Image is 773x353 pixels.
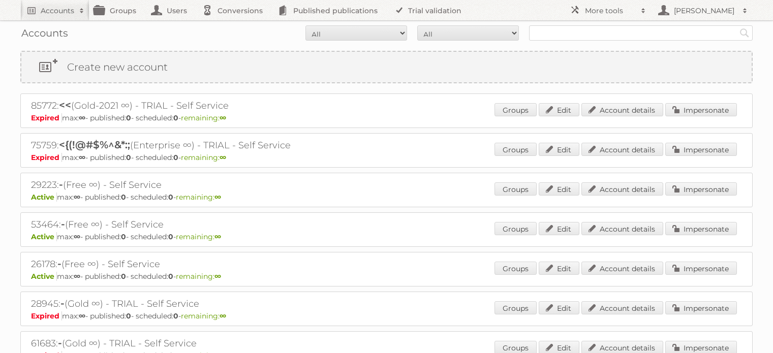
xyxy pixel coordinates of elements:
[31,218,387,231] h2: 53464: (Free ∞) - Self Service
[539,262,579,275] a: Edit
[494,301,537,314] a: Groups
[31,272,742,281] p: max: - published: - scheduled: -
[665,222,737,235] a: Impersonate
[539,182,579,196] a: Edit
[173,113,178,122] strong: 0
[31,153,62,162] span: Expired
[31,311,62,320] span: Expired
[79,311,85,320] strong: ∞
[31,272,57,281] span: Active
[176,272,221,281] span: remaining:
[494,143,537,156] a: Groups
[176,232,221,241] span: remaining:
[121,272,126,281] strong: 0
[31,297,387,310] h2: 28945: (Gold ∞) - TRIAL - Self Service
[79,113,85,122] strong: ∞
[665,182,737,196] a: Impersonate
[737,25,752,41] input: Search
[581,262,663,275] a: Account details
[214,272,221,281] strong: ∞
[31,258,387,271] h2: 26178: (Free ∞) - Self Service
[31,232,742,241] p: max: - published: - scheduled: -
[581,182,663,196] a: Account details
[581,143,663,156] a: Account details
[126,113,131,122] strong: 0
[665,262,737,275] a: Impersonate
[581,222,663,235] a: Account details
[671,6,737,16] h2: [PERSON_NAME]
[60,297,65,309] span: -
[126,311,131,320] strong: 0
[58,337,62,349] span: -
[214,232,221,241] strong: ∞
[31,178,387,191] h2: 29223: (Free ∞) - Self Service
[539,103,579,116] a: Edit
[539,143,579,156] a: Edit
[494,262,537,275] a: Groups
[59,139,130,151] span: <{(!@#$%^&*:;
[31,232,57,241] span: Active
[31,113,62,122] span: Expired
[539,301,579,314] a: Edit
[31,192,57,202] span: Active
[494,182,537,196] a: Groups
[173,311,178,320] strong: 0
[581,301,663,314] a: Account details
[61,218,65,230] span: -
[585,6,636,16] h2: More tools
[220,113,226,122] strong: ∞
[220,311,226,320] strong: ∞
[181,311,226,320] span: remaining:
[59,178,63,190] span: -
[665,143,737,156] a: Impersonate
[31,311,742,320] p: max: - published: - scheduled: -
[74,272,80,281] strong: ∞
[168,192,173,202] strong: 0
[59,99,71,111] span: <<
[494,222,537,235] a: Groups
[220,153,226,162] strong: ∞
[21,52,752,82] a: Create new account
[31,153,742,162] p: max: - published: - scheduled: -
[31,337,387,350] h2: 61683: (Gold ∞) - TRIAL - Self Service
[126,153,131,162] strong: 0
[494,103,537,116] a: Groups
[181,113,226,122] span: remaining:
[74,232,80,241] strong: ∞
[168,272,173,281] strong: 0
[168,232,173,241] strong: 0
[31,99,387,112] h2: 85772: (Gold-2021 ∞) - TRIAL - Self Service
[41,6,74,16] h2: Accounts
[665,301,737,314] a: Impersonate
[181,153,226,162] span: remaining:
[74,192,80,202] strong: ∞
[79,153,85,162] strong: ∞
[121,232,126,241] strong: 0
[581,103,663,116] a: Account details
[539,222,579,235] a: Edit
[665,103,737,116] a: Impersonate
[173,153,178,162] strong: 0
[121,192,126,202] strong: 0
[31,192,742,202] p: max: - published: - scheduled: -
[176,192,221,202] span: remaining:
[31,139,387,152] h2: 75759: (Enterprise ∞) - TRIAL - Self Service
[214,192,221,202] strong: ∞
[31,113,742,122] p: max: - published: - scheduled: -
[57,258,61,270] span: -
